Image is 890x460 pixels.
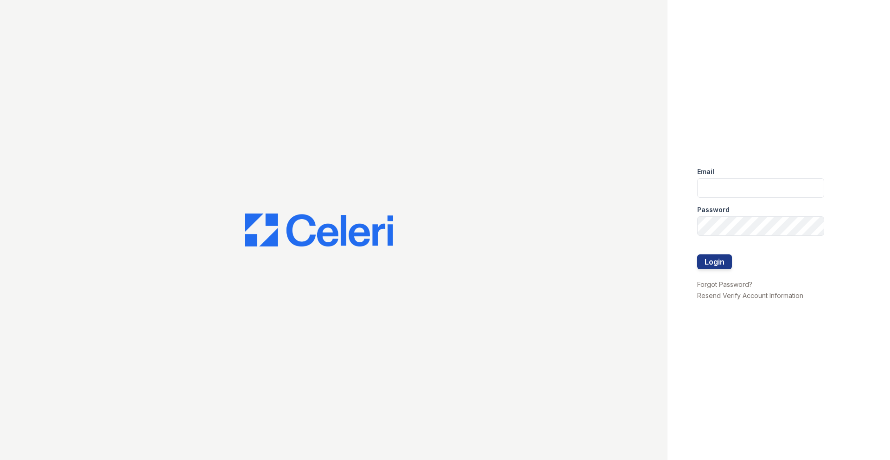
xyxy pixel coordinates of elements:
[697,254,732,269] button: Login
[697,205,730,214] label: Password
[697,292,803,299] a: Resend Verify Account Information
[245,214,393,247] img: CE_Logo_Blue-a8612792a0a2168367f1c8372b55b34899dd931a85d93a1a3d3e32e68fde9ad4.png
[697,280,752,288] a: Forgot Password?
[697,167,714,176] label: Email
